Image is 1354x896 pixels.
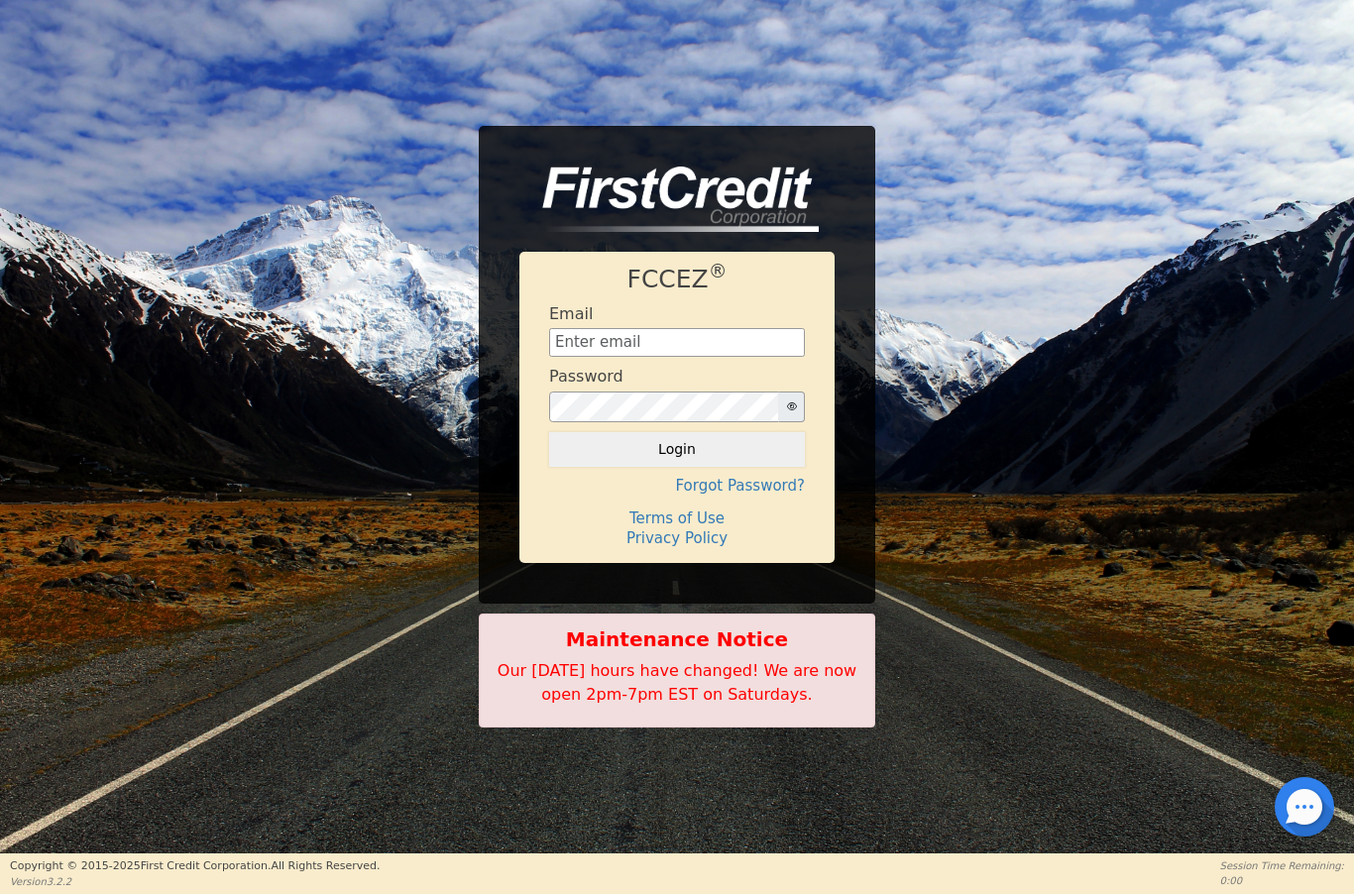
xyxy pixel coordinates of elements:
[549,392,779,423] input: password
[709,261,728,281] sup: ®
[498,661,856,704] span: Our [DATE] hours have changed! We are now open 2pm-7pm EST on Saturdays.
[519,167,819,232] img: logo-CMu_cnol.png
[1220,858,1344,873] p: Session Time Remaining:
[549,328,805,358] input: Enter email
[549,432,805,466] button: Login
[10,874,380,889] p: Version 3.2.2
[549,367,623,386] h4: Password
[1220,873,1344,888] p: 0:00
[271,859,380,872] span: All Rights Reserved.
[10,858,380,875] p: Copyright © 2015- 2025 First Credit Corporation.
[549,304,593,323] h4: Email
[549,509,805,527] h4: Terms of Use
[490,624,864,654] b: Maintenance Notice
[549,265,805,294] h1: FCCEZ
[549,477,805,495] h4: Forgot Password?
[549,529,805,547] h4: Privacy Policy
